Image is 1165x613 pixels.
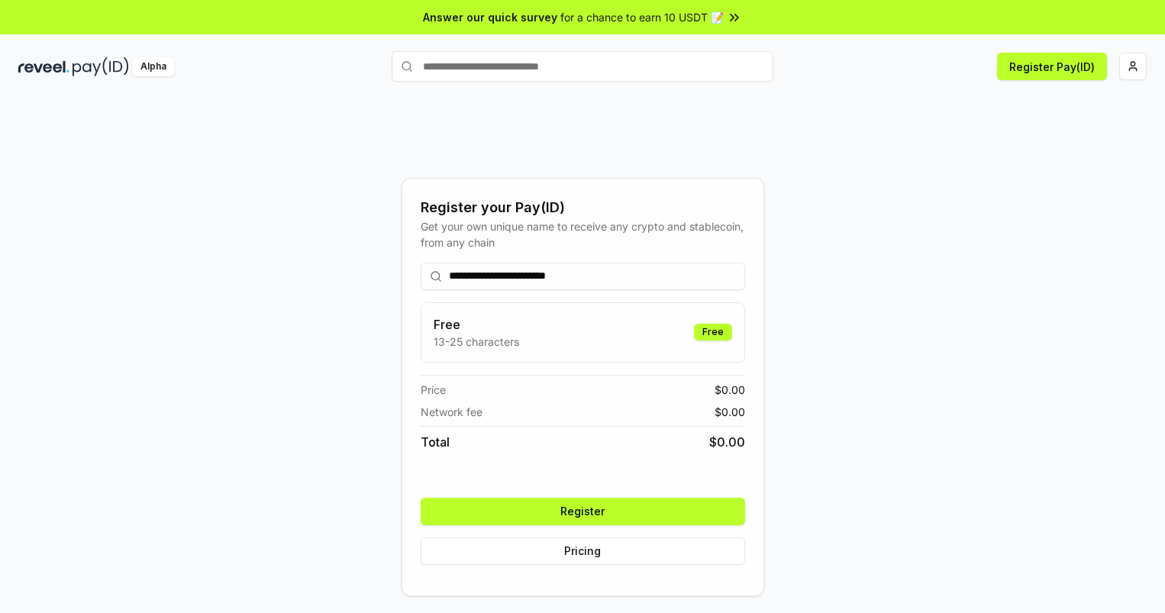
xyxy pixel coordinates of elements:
[421,433,450,451] span: Total
[694,324,732,340] div: Free
[421,218,745,250] div: Get your own unique name to receive any crypto and stablecoin, from any chain
[709,433,745,451] span: $ 0.00
[434,315,519,334] h3: Free
[132,57,175,76] div: Alpha
[73,57,129,76] img: pay_id
[715,404,745,420] span: $ 0.00
[423,9,557,25] span: Answer our quick survey
[560,9,724,25] span: for a chance to earn 10 USDT 📝
[421,197,745,218] div: Register your Pay(ID)
[421,498,745,525] button: Register
[421,382,446,398] span: Price
[421,404,482,420] span: Network fee
[421,537,745,565] button: Pricing
[18,57,69,76] img: reveel_dark
[715,382,745,398] span: $ 0.00
[997,53,1107,80] button: Register Pay(ID)
[434,334,519,350] p: 13-25 characters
